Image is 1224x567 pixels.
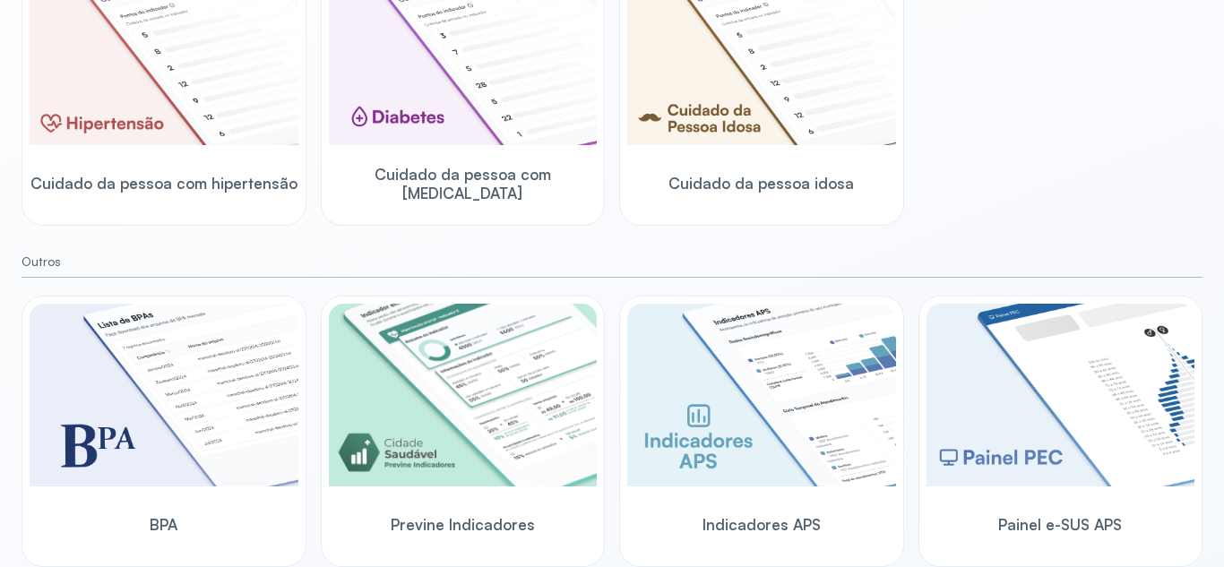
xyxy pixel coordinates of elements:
span: Indicadores APS [703,515,821,534]
small: Outros [22,254,1202,270]
span: Cuidado da pessoa com [MEDICAL_DATA] [329,165,598,203]
img: previne-brasil.png [329,304,598,486]
img: bpa.png [30,304,298,486]
span: Previne Indicadores [391,515,535,534]
img: aps-indicators.png [627,304,896,486]
span: Cuidado da pessoa idosa [668,174,854,193]
span: Painel e-SUS APS [998,515,1122,534]
span: Cuidado da pessoa com hipertensão [30,174,297,193]
img: pec-panel.png [927,304,1195,486]
span: BPA [150,515,177,534]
